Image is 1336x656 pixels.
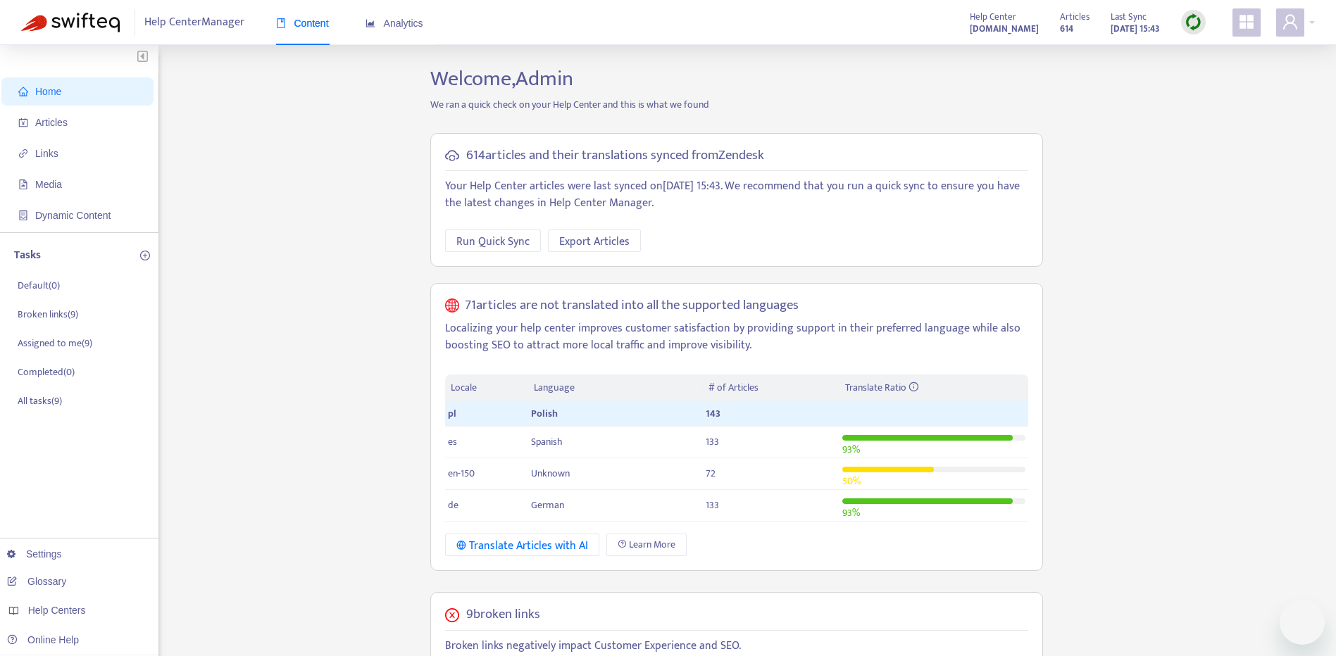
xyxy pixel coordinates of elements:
[144,9,244,36] span: Help Center Manager
[366,18,423,29] span: Analytics
[366,18,375,28] span: area-chart
[18,179,28,189] span: file-image
[18,278,60,293] p: Default ( 0 )
[18,365,75,379] p: Completed ( 0 )
[448,434,457,450] span: es
[7,576,66,587] a: Glossary
[14,247,41,264] p: Tasks
[18,210,28,220] span: container
[606,534,687,556] a: Learn More
[456,233,530,251] span: Run Quick Sync
[276,18,286,28] span: book
[466,148,764,164] h5: 614 articles and their translations synced from Zendesk
[1060,9,1090,25] span: Articles
[465,298,799,314] h5: 71 articles are not translated into all the supported languages
[18,118,28,127] span: account-book
[7,548,62,560] a: Settings
[445,298,459,314] span: global
[466,607,540,623] h5: 9 broken links
[35,86,61,97] span: Home
[970,20,1039,37] a: [DOMAIN_NAME]
[629,537,675,553] span: Learn More
[1185,13,1202,31] img: sync.dc5367851b00ba804db3.png
[531,434,563,450] span: Spanish
[1238,13,1255,30] span: appstore
[445,534,599,556] button: Translate Articles with AI
[448,497,458,513] span: de
[18,87,28,96] span: home
[970,21,1039,37] strong: [DOMAIN_NAME]
[531,405,558,422] span: Polish
[35,148,58,159] span: Links
[842,473,861,489] span: 50 %
[445,178,1028,212] p: Your Help Center articles were last synced on [DATE] 15:43 . We recommend that you run a quick sy...
[1282,13,1299,30] span: user
[445,374,528,402] th: Locale
[35,117,68,128] span: Articles
[445,149,459,163] span: cloud-sync
[842,441,860,458] span: 93 %
[548,229,641,252] button: Export Articles
[706,465,716,481] span: 72
[703,374,839,402] th: # of Articles
[18,307,78,322] p: Broken links ( 9 )
[1060,21,1073,37] strong: 614
[35,210,111,221] span: Dynamic Content
[1111,21,1160,37] strong: [DATE] 15:43
[970,9,1016,25] span: Help Center
[842,505,860,521] span: 93 %
[448,405,456,422] span: pl
[706,434,719,450] span: 133
[445,608,459,622] span: close-circle
[531,497,564,513] span: German
[35,179,62,190] span: Media
[276,18,329,29] span: Content
[140,251,150,260] span: plus-circle
[1280,600,1325,645] iframe: Przycisk uruchamiania okna komunikatora, nieprzeczytane wiadomości: 1
[28,605,86,616] span: Help Centers
[456,537,588,555] div: Translate Articles with AI
[18,393,62,408] p: All tasks ( 9 )
[18,149,28,158] span: link
[445,229,541,252] button: Run Quick Sync
[7,634,79,645] a: Online Help
[1299,597,1328,611] iframe: Liczba nieprzeczytanych wiadomości
[531,465,570,481] span: Unknown
[706,405,720,422] span: 143
[845,380,1023,396] div: Translate Ratio
[706,497,719,513] span: 133
[559,233,630,251] span: Export Articles
[445,320,1028,354] p: Localizing your help center improves customer satisfaction by providing support in their preferre...
[1111,9,1147,25] span: Last Sync
[18,336,92,351] p: Assigned to me ( 9 )
[21,13,120,32] img: Swifteq
[420,97,1054,112] p: We ran a quick check on your Help Center and this is what we found
[528,374,703,402] th: Language
[430,61,573,96] span: Welcome, Admin
[448,465,475,481] span: en-150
